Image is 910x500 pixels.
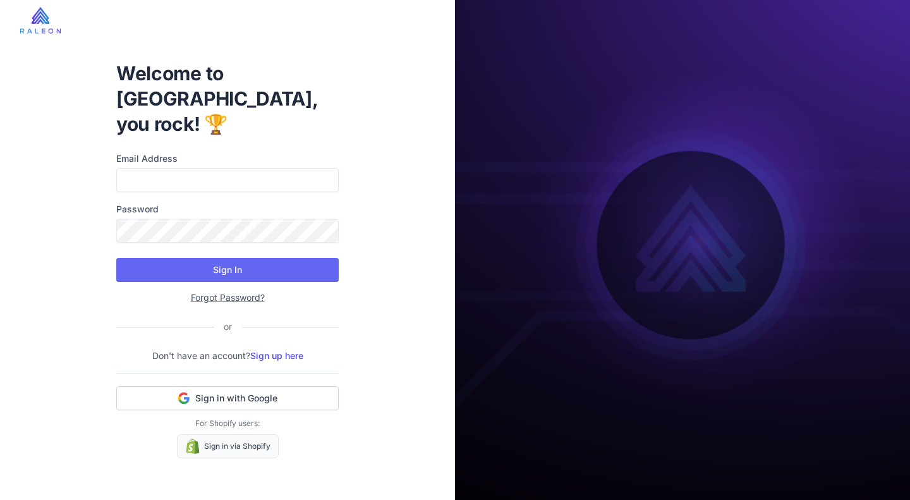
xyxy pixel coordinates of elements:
label: Email Address [116,152,339,166]
a: Forgot Password? [191,292,265,303]
p: Don't have an account? [116,349,339,363]
img: raleon-logo-whitebg.9aac0268.jpg [20,7,61,34]
h1: Welcome to [GEOGRAPHIC_DATA], you rock! 🏆 [116,61,339,137]
label: Password [116,202,339,216]
button: Sign In [116,258,339,282]
p: For Shopify users: [116,418,339,429]
button: Sign in with Google [116,386,339,410]
a: Sign up here [250,350,303,361]
a: Sign in via Shopify [177,434,279,458]
span: Sign in with Google [195,392,277,405]
div: or [214,320,242,334]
